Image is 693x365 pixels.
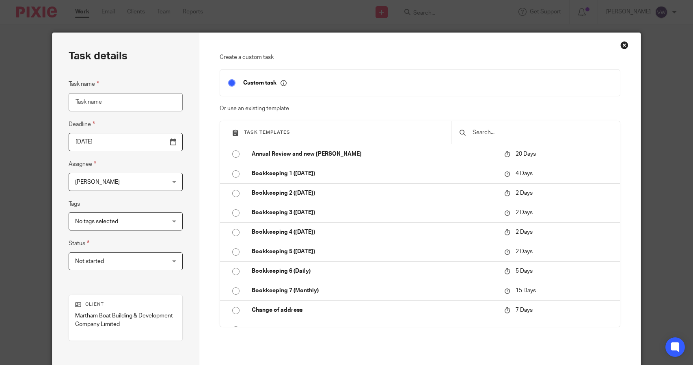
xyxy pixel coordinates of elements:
[69,49,127,63] h2: Task details
[75,312,176,328] p: Martham Boat Building & Development Company Limited
[75,259,104,264] span: Not started
[516,229,533,235] span: 2 Days
[516,327,536,332] span: 14 Days
[252,189,496,197] p: Bookkeeping 2 ([DATE])
[252,267,496,275] p: Bookkeeping 6 (Daily)
[69,79,99,89] label: Task name
[516,307,533,313] span: 7 Days
[620,41,628,49] div: Close this dialog window
[252,209,496,217] p: Bookkeeping 3 ([DATE])
[69,119,95,129] label: Deadline
[516,210,533,215] span: 2 Days
[252,287,496,295] p: Bookkeeping 7 (Monthly)
[252,306,496,314] p: Change of address
[75,301,176,308] p: Client
[516,268,533,274] span: 5 Days
[516,190,533,196] span: 2 Days
[69,200,80,208] label: Tags
[244,130,290,135] span: Task templates
[69,159,96,169] label: Assignee
[69,133,183,151] input: Pick a date
[516,288,536,293] span: 15 Days
[220,53,620,61] p: Create a custom task
[69,239,89,248] label: Status
[69,93,183,111] input: Task name
[252,248,496,256] p: Bookkeeping 5 ([DATE])
[243,79,287,87] p: Custom task
[252,228,496,236] p: Bookkeeping 4 ([DATE])
[252,169,496,178] p: Bookkeeping 1 ([DATE])
[472,128,612,137] input: Search...
[516,171,533,176] span: 4 Days
[252,150,496,158] p: Annual Review and new [PERSON_NAME]
[516,151,536,157] span: 20 Days
[516,249,533,254] span: 2 Days
[75,179,120,185] span: [PERSON_NAME]
[252,326,496,334] p: Check-In (Monthly)
[75,219,118,224] span: No tags selected
[220,104,620,113] p: Or use an existing template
